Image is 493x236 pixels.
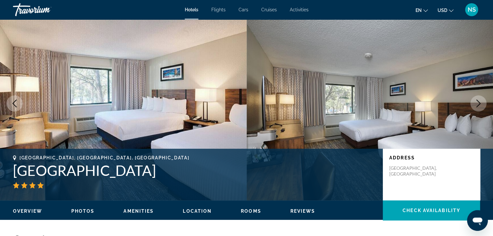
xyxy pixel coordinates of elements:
p: Address [389,155,474,160]
span: en [416,8,422,13]
a: Cars [239,7,248,12]
button: Photos [71,208,95,214]
span: [GEOGRAPHIC_DATA], [GEOGRAPHIC_DATA], [GEOGRAPHIC_DATA] [19,155,189,160]
a: Activities [290,7,309,12]
button: Overview [13,208,42,214]
p: [GEOGRAPHIC_DATA], [GEOGRAPHIC_DATA] [389,165,441,177]
button: User Menu [463,3,480,16]
button: Previous image [6,95,23,112]
button: Rooms [241,208,261,214]
a: Cruises [261,7,277,12]
span: Check Availability [403,208,460,213]
button: Amenities [123,208,154,214]
button: Check Availability [383,200,480,220]
button: Next image [470,95,487,112]
a: Hotels [185,7,198,12]
button: Change currency [438,5,453,15]
button: Reviews [290,208,315,214]
span: NS [468,6,476,13]
button: Change language [416,5,428,15]
a: Flights [211,7,226,12]
button: Location [183,208,212,214]
span: USD [438,8,447,13]
iframe: Button to launch messaging window [467,210,488,231]
h1: [GEOGRAPHIC_DATA] [13,162,376,179]
a: Travorium [13,1,78,18]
